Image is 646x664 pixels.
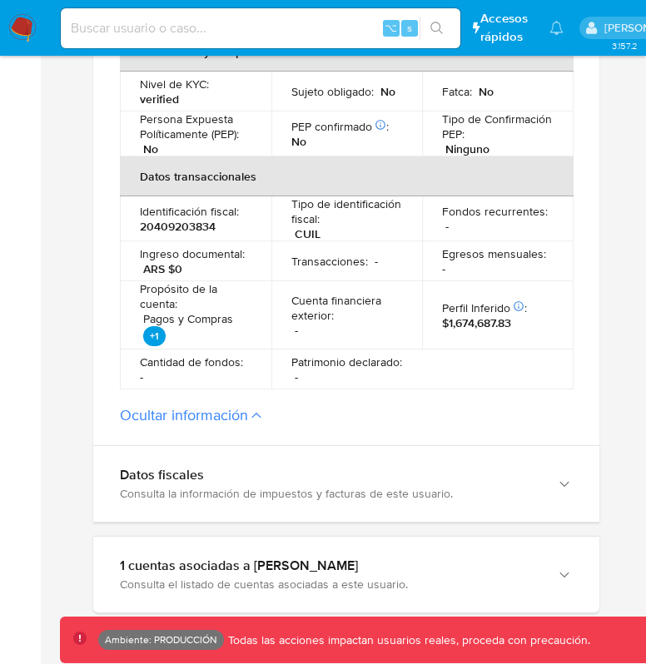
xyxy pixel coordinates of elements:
[61,17,460,39] input: Buscar usuario o caso...
[105,637,217,643] p: Ambiente: PRODUCCIÓN
[480,10,534,45] span: Accesos rápidos
[385,20,397,36] span: ⌥
[420,17,454,40] button: search-icon
[612,39,638,52] span: 3.157.2
[224,632,590,648] p: Todas las acciones impactan usuarios reales, proceda con precaución.
[549,21,564,35] a: Notificaciones
[407,20,412,36] span: s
